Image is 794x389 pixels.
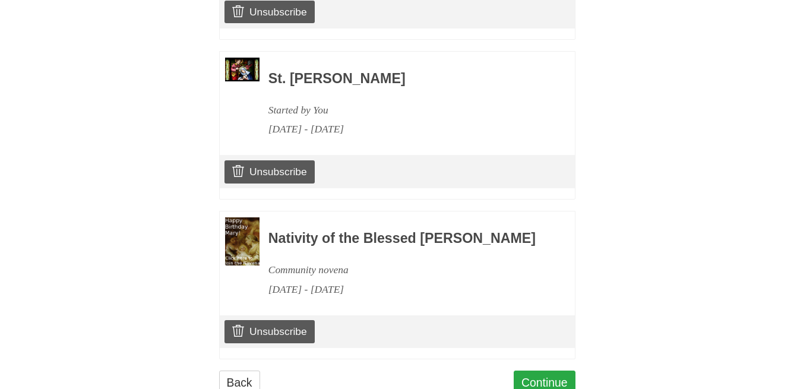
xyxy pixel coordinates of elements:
h3: St. [PERSON_NAME] [268,71,543,87]
img: Novena image [225,58,260,81]
a: Unsubscribe [224,1,314,23]
div: [DATE] - [DATE] [268,119,543,139]
img: Novena image [225,217,260,266]
div: [DATE] - [DATE] [268,280,543,299]
h3: Nativity of the Blessed [PERSON_NAME] [268,231,543,246]
div: Started by You [268,100,543,120]
a: Unsubscribe [224,160,314,183]
div: Community novena [268,260,543,280]
a: Unsubscribe [224,320,314,343]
